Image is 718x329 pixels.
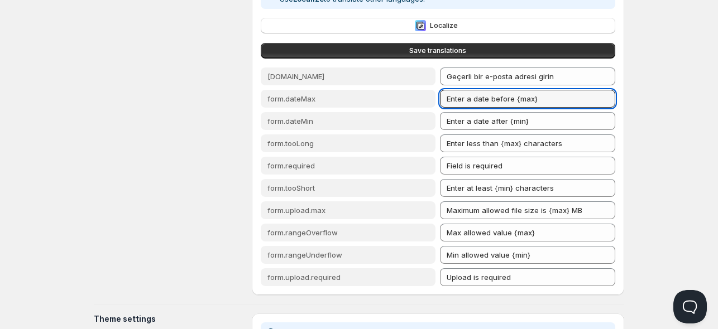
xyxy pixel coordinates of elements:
img: Localize [415,20,426,31]
button: LocalizeLocalize [261,18,615,33]
h3: Theme settings [94,313,243,325]
iframe: Help Scout Beacon - Open [673,290,707,323]
button: Save translations [261,43,615,59]
span: Save translations [409,46,466,55]
span: Localize [430,21,458,30]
